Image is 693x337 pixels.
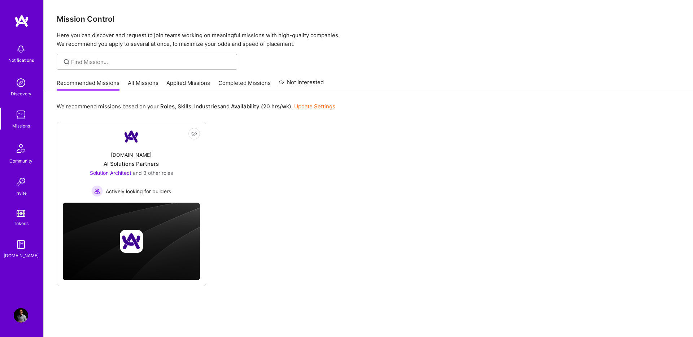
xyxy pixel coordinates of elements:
div: Community [9,157,32,165]
span: and 3 other roles [133,170,173,176]
img: cover [63,203,200,280]
b: Availability (20 hrs/wk) [231,103,291,110]
img: Actively looking for builders [91,185,103,197]
span: Actively looking for builders [106,187,171,195]
a: Update Settings [294,103,335,110]
div: [DOMAIN_NAME] [111,151,152,159]
img: Invite [14,175,28,189]
img: Company Logo [123,128,140,145]
a: User Avatar [12,308,30,323]
i: icon SearchGrey [62,58,71,66]
div: Discovery [11,90,31,98]
img: Community [12,140,30,157]
input: Find Mission... [71,58,232,66]
p: We recommend missions based on your , , and . [57,103,335,110]
img: bell [14,42,28,56]
img: tokens [17,210,25,217]
img: teamwork [14,108,28,122]
a: Applied Missions [166,79,210,91]
div: Notifications [8,56,34,64]
img: logo [14,14,29,27]
span: Solution Architect [90,170,131,176]
a: Completed Missions [218,79,271,91]
a: Company Logo[DOMAIN_NAME]AI Solutions PartnersSolution Architect and 3 other rolesActively lookin... [63,128,200,197]
h3: Mission Control [57,14,680,23]
img: discovery [14,75,28,90]
a: Not Interested [279,78,324,91]
div: Tokens [14,220,29,227]
b: Roles [160,103,175,110]
b: Industries [194,103,220,110]
b: Skills [178,103,191,110]
div: [DOMAIN_NAME] [4,252,39,259]
img: User Avatar [14,308,28,323]
a: Recommended Missions [57,79,119,91]
a: All Missions [128,79,158,91]
p: Here you can discover and request to join teams working on meaningful missions with high-quality ... [57,31,680,48]
img: Company logo [120,230,143,253]
div: AI Solutions Partners [104,160,159,168]
img: guide book [14,237,28,252]
i: icon EyeClosed [191,131,197,137]
div: Invite [16,189,27,197]
div: Missions [12,122,30,130]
